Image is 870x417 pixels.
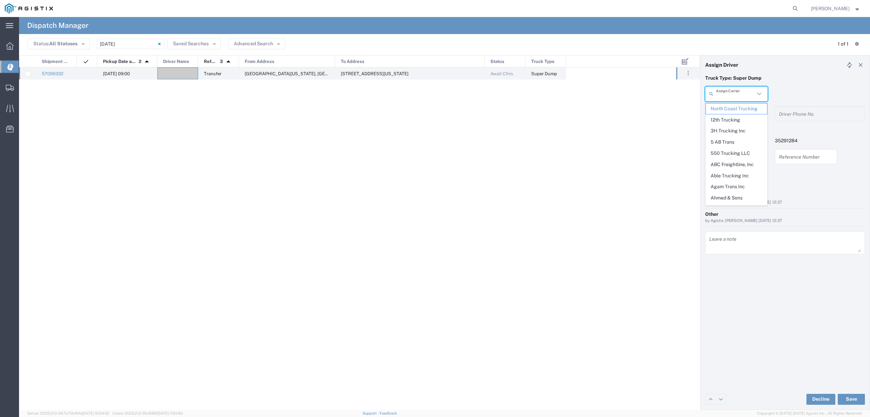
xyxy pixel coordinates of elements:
[705,126,865,132] h4: References
[706,171,767,181] span: Able Trucking Inc
[838,394,865,405] button: Save
[705,75,865,82] p: Truck Type: Super Dump
[706,148,767,159] span: 550 Trucking LLC
[103,55,136,68] span: Pickup Date and Time
[163,55,189,68] span: Driver Name
[42,71,64,76] a: 57099332
[531,55,555,68] span: Truck Type
[683,68,693,78] button: ...
[757,411,862,416] span: Copyright © [DATE]-[DATE] Agistix Inc., All Rights Reserved
[705,192,865,199] div: Business No Loading Dock
[838,41,850,48] div: 1 of 1
[705,211,865,218] div: Other
[706,193,767,214] span: Ahmed & Sons Transport Inc
[706,103,767,114] span: North Coast Trucking
[27,411,109,415] span: Server: 2025.21.0-667a72bf6fa
[245,55,274,68] span: From Address
[49,41,77,46] span: All Statuses
[228,38,285,49] button: Advanced Search
[27,17,88,34] h4: Dispatch Manager
[223,56,234,67] img: arrow-dropup.svg
[245,71,363,76] span: Clinton Ave & Locan Ave, Fresno, California, 93619, United States
[42,55,69,68] span: Shipment No.
[706,394,716,404] a: Edit previous row
[490,71,514,76] span: Await Cfrm.
[705,62,738,68] h4: Assign Driver
[490,55,504,68] span: Status
[363,411,380,415] a: Support
[705,218,865,224] div: by Agistix [PERSON_NAME] [DATE] 12:37
[531,71,557,76] span: Super Dump
[139,55,141,68] span: 2
[706,126,767,136] span: 3H Trucking Inc
[220,55,223,68] span: 3
[706,137,767,147] span: 5 AB Trans
[341,55,364,68] span: To Address
[811,4,861,13] button: [PERSON_NAME]
[112,411,182,415] span: Client: 2025.21.0-f0c8481
[706,181,767,192] span: Agam Trans Inc
[806,394,835,405] button: Decline
[706,159,767,170] span: ABC Freightline, Inc
[167,38,221,49] button: Saved Searches
[28,38,90,49] button: Status:All Statuses
[204,71,222,76] span: Transfer
[157,411,182,415] span: [DATE] 11:51:43
[5,3,53,14] img: logo
[716,394,726,404] a: Edit next row
[204,55,217,68] span: Reference
[811,5,850,12] span: Lorretta Ayala
[775,137,837,144] p: 35291284
[341,71,408,76] span: 308 W Alluvial Ave, Clovis, California, 93611, United States
[706,115,767,125] span: 12th Trucking
[83,58,89,65] img: icon
[380,411,397,415] a: Feedback
[705,199,865,206] div: by Agistix [PERSON_NAME] [DATE] 12:37
[103,71,130,76] span: 10/14/2025, 09:00
[705,181,865,187] h4: Notes
[688,69,689,77] span: . . .
[82,411,109,415] span: [DATE] 10:54:32
[141,56,152,67] img: arrow-dropup.svg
